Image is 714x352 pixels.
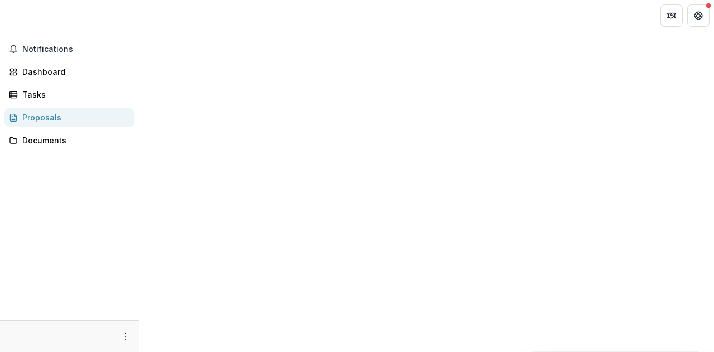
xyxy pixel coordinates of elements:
[22,45,130,54] span: Notifications
[4,40,134,58] button: Notifications
[4,85,134,104] a: Tasks
[22,134,126,146] div: Documents
[660,4,683,27] button: Partners
[4,108,134,127] a: Proposals
[119,330,132,343] button: More
[687,4,710,27] button: Get Help
[22,89,126,100] div: Tasks
[22,112,126,123] div: Proposals
[4,62,134,81] a: Dashboard
[4,131,134,150] a: Documents
[22,66,126,78] div: Dashboard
